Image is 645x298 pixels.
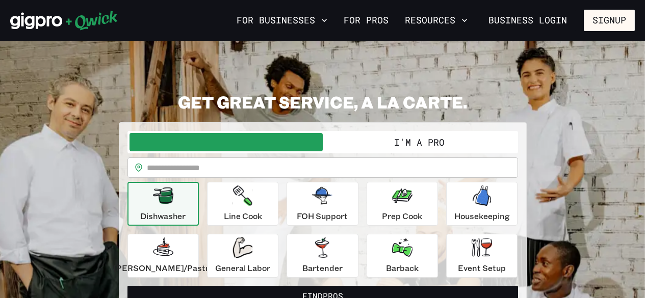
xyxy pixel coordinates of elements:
[224,210,262,222] p: Line Cook
[119,92,527,112] h2: GET GREAT SERVICE, A LA CARTE.
[130,133,323,151] button: I'm a Business
[287,234,358,278] button: Bartender
[207,234,278,278] button: General Labor
[386,262,419,274] p: Barback
[127,234,199,278] button: [PERSON_NAME]/Pastry
[584,10,635,31] button: Signup
[382,210,422,222] p: Prep Cook
[215,262,270,274] p: General Labor
[458,262,506,274] p: Event Setup
[446,182,518,226] button: Housekeeping
[302,262,343,274] p: Bartender
[367,234,438,278] button: Barback
[367,182,438,226] button: Prep Cook
[207,182,278,226] button: Line Cook
[454,210,510,222] p: Housekeeping
[233,12,331,29] button: For Businesses
[480,10,576,31] a: Business Login
[140,210,186,222] p: Dishwasher
[287,182,358,226] button: FOH Support
[340,12,393,29] a: For Pros
[323,133,516,151] button: I'm a Pro
[113,262,213,274] p: [PERSON_NAME]/Pastry
[127,182,199,226] button: Dishwasher
[401,12,472,29] button: Resources
[446,234,518,278] button: Event Setup
[297,210,348,222] p: FOH Support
